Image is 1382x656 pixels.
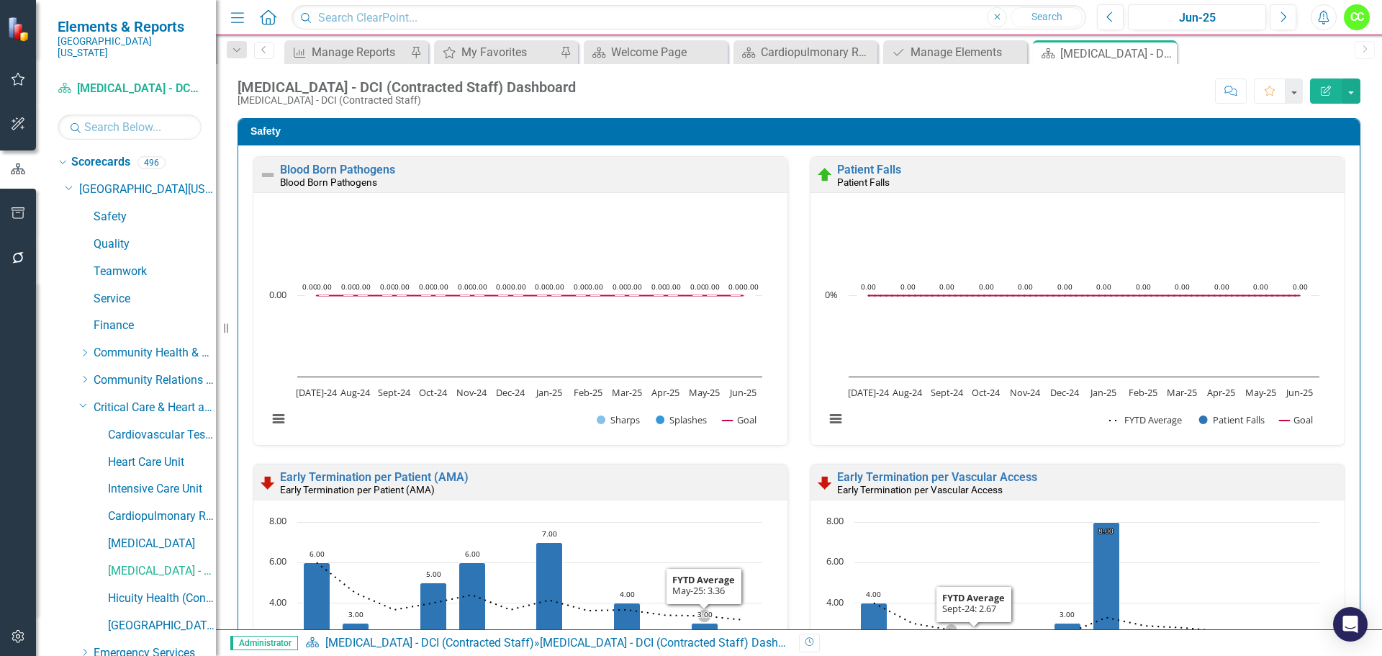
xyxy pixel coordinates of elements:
h3: Safety [250,126,1352,137]
small: Patient Falls [837,176,890,188]
a: Quality [94,236,216,253]
img: Below Plan [816,474,834,491]
text: Dec-24 [496,386,525,399]
text: 0.00 [588,282,603,292]
text: 0.00 [1057,282,1072,292]
button: Show Splashes [656,413,707,426]
a: Heart Care Unit [108,454,216,471]
div: Open Intercom Messenger [1333,607,1368,642]
button: View chart menu, Chart [268,409,289,429]
text: Aug-24 [340,386,371,399]
text: 0.00 [458,282,473,292]
a: Cardiopulmonary Rehab Dashboard [737,43,874,61]
text: 0.00 [1253,282,1268,292]
text: 3.00 [348,609,363,619]
text: 2.00 [1021,629,1036,639]
text: May-25 [689,386,720,399]
a: Safety [94,209,216,225]
div: 496 [137,156,166,169]
g: Goal, series 3 of 3. Line with 12 data points. [866,292,1303,298]
text: 7.00 [542,529,557,539]
text: Oct-24 [972,386,1001,399]
text: 0.00 [1293,282,1308,292]
text: 0.00 [535,282,550,292]
div: [MEDICAL_DATA] - DCI (Contracted Staff) [238,95,576,106]
a: [GEOGRAPHIC_DATA] [108,618,216,634]
text: 0.00 [705,282,720,292]
text: 0.00 [979,282,994,292]
input: Search Below... [58,114,202,140]
a: [GEOGRAPHIC_DATA][US_STATE] [79,181,216,198]
button: Show Patient Falls [1199,413,1265,426]
text: 0.00 [302,282,317,292]
a: Teamwork [94,264,216,280]
small: Blood Born Pathogens [280,176,377,188]
text: 0.00 [269,288,286,301]
a: Blood Born Pathogens [280,163,395,176]
text: 3.00 [697,609,713,619]
text: [DATE]-24 [848,386,890,399]
a: Community Health & Athletic Training [94,345,216,361]
path: Feb-25, 2.875. FYTD Average. [1142,623,1147,629]
text: 0.00 [433,282,448,292]
span: Elements & Reports [58,18,202,35]
text: Jan-25 [535,386,562,399]
text: 0.00 [419,282,434,292]
a: Manage Reports [288,43,407,61]
text: 0.00 [1214,282,1229,292]
small: Early Termination per Vascular Access [837,484,1003,495]
text: 2.00 [905,629,920,639]
div: Welcome Page [611,43,724,61]
text: 0.00 [666,282,681,292]
text: 0.00 [496,282,511,292]
input: Search ClearPoint... [292,5,1086,30]
button: View chart menu, Chart [826,409,846,429]
text: 0.00 [861,282,876,292]
text: Aug-24 [893,386,923,399]
text: 0.00 [1096,282,1111,292]
a: Scorecards [71,154,130,171]
text: 6.00 [310,549,325,559]
a: [MEDICAL_DATA] - DCI (Contracted Staff) [325,636,534,650]
text: Nov-24 [1010,386,1041,399]
text: 4.00 [826,596,844,608]
button: Jun-25 [1128,4,1266,30]
text: 0.00 [744,282,759,292]
text: 0.00 [380,282,395,292]
text: 2.00 [983,629,998,639]
a: Manage Elements [887,43,1024,61]
div: Double-Click to Edit [810,156,1345,446]
text: Sept-24 [931,386,964,399]
button: CC [1344,4,1370,30]
text: 0.00 [690,282,705,292]
button: Show Goal [1279,413,1313,426]
text: Nov-24 [456,386,487,399]
text: Jun-25 [1285,386,1313,399]
a: Patient Falls [837,163,901,176]
span: Search [1031,11,1062,22]
a: Intensive Care Unit [108,481,216,498]
text: 0.00 [394,282,410,292]
img: Not Defined [259,166,276,184]
div: [MEDICAL_DATA] - DCI (Contracted Staff) Dashboard [238,79,576,95]
div: Manage Reports [312,43,407,61]
text: 2.00 [387,629,402,639]
a: Cardiopulmonary Rehab [108,508,216,525]
div: Manage Elements [911,43,1024,61]
text: Jan-25 [1089,386,1116,399]
text: 0.00 [511,282,526,292]
text: 0.00 [1175,282,1190,292]
text: [DATE]-24 [296,386,338,399]
text: May-25 [1245,386,1276,399]
a: Finance [94,318,216,334]
div: Chart. Highcharts interactive chart. [261,207,780,441]
text: 0.00 [1136,282,1151,292]
a: [MEDICAL_DATA] - DCI (Contracted Staff) [108,563,216,580]
text: 4.00 [269,596,286,608]
text: 0.00 [317,282,332,292]
text: 6.00 [826,554,844,567]
text: Dec-24 [1050,386,1080,399]
a: Early Termination per Vascular Access [837,470,1037,484]
text: 2.00 [1254,629,1269,639]
text: Feb-25 [1129,386,1157,399]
